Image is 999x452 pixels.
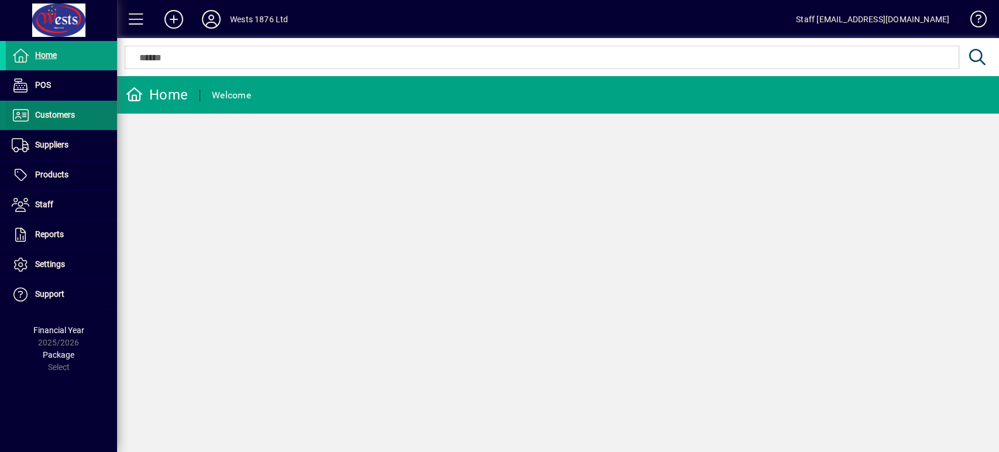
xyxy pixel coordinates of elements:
span: Package [43,350,74,359]
span: Customers [35,110,75,119]
div: Welcome [212,86,251,105]
span: Support [35,289,64,299]
a: Reports [6,220,117,249]
a: Customers [6,101,117,130]
a: Settings [6,250,117,279]
span: Suppliers [35,140,68,149]
div: Home [126,85,188,104]
div: Staff [EMAIL_ADDRESS][DOMAIN_NAME] [796,10,949,29]
a: Knowledge Base [961,2,984,40]
span: Settings [35,259,65,269]
span: Staff [35,200,53,209]
span: POS [35,80,51,90]
a: Staff [6,190,117,220]
a: Suppliers [6,131,117,160]
button: Profile [193,9,230,30]
a: POS [6,71,117,100]
span: Home [35,50,57,60]
a: Support [6,280,117,309]
a: Products [6,160,117,190]
button: Add [155,9,193,30]
span: Financial Year [33,326,84,335]
span: Products [35,170,68,179]
span: Reports [35,230,64,239]
div: Wests 1876 Ltd [230,10,288,29]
